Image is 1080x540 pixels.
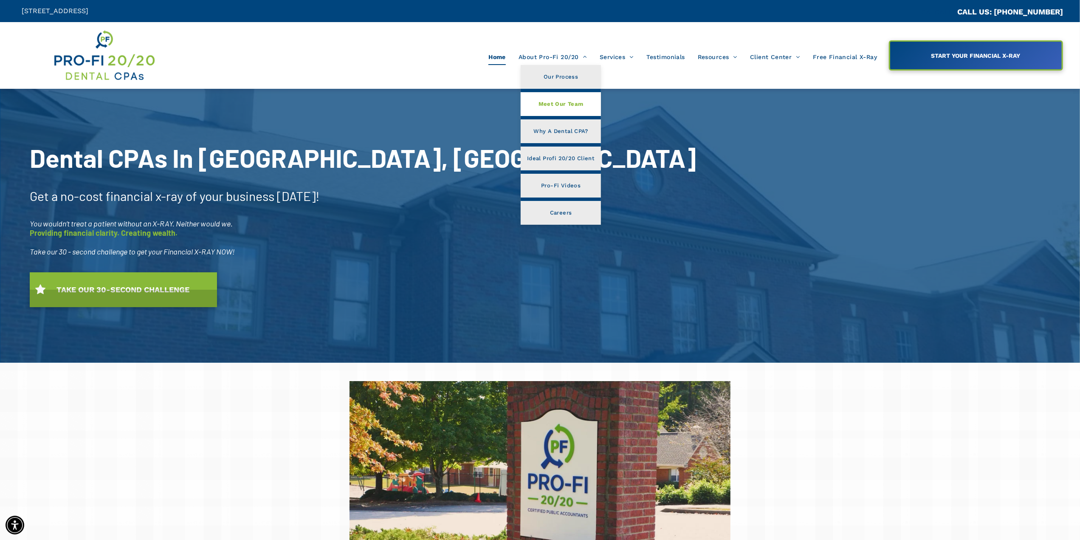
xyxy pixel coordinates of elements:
a: Testimonials [640,49,691,65]
span: of your business [DATE]! [186,188,320,204]
span: Providing financial clarity. Creating wealth. [30,228,178,237]
img: Get Dental CPA Consulting, Bookkeeping, & Bank Loans [53,28,155,82]
a: Meet Our Team [521,92,601,116]
a: Careers [521,201,601,225]
span: About Pro-Fi 20/20 [519,49,587,65]
a: START YOUR FINANCIAL X-RAY [889,40,1063,71]
span: Dental CPAs In [GEOGRAPHIC_DATA], [GEOGRAPHIC_DATA] [30,142,696,173]
div: Accessibility Menu [6,516,24,534]
a: CALL US: [PHONE_NUMBER] [957,7,1063,16]
a: Ideal Profi 20/20 Client [521,147,601,170]
a: Home [482,49,512,65]
span: Get a [30,188,58,204]
a: About Pro-Fi 20/20 [512,49,593,65]
span: Why A Dental CPA? [533,126,588,137]
a: Pro-Fi Videos [521,174,601,198]
a: Resources [691,49,744,65]
a: Free Financial X-Ray [806,49,883,65]
span: no-cost financial x-ray [60,188,183,204]
span: Our Process [544,71,578,82]
span: TAKE OUR 30-SECOND CHALLENGE [54,281,193,298]
span: START YOUR FINANCIAL X-RAY [928,48,1023,63]
a: TAKE OUR 30-SECOND CHALLENGE [30,272,217,307]
span: Ideal Profi 20/20 Client [527,153,595,164]
span: [STREET_ADDRESS] [22,7,89,15]
span: Careers [550,207,572,218]
a: Services [593,49,640,65]
span: Pro-Fi Videos [541,180,581,191]
span: Meet Our Team [539,99,584,110]
span: CA::CALLC [921,8,957,16]
span: Take our 30 - second challenge to get your Financial X-RAY NOW! [30,247,235,256]
a: Client Center [744,49,806,65]
a: Why A Dental CPA? [521,119,601,143]
span: You wouldn’t treat a patient without an X-RAY. Neither would we. [30,219,233,228]
a: Our Process [521,65,601,89]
